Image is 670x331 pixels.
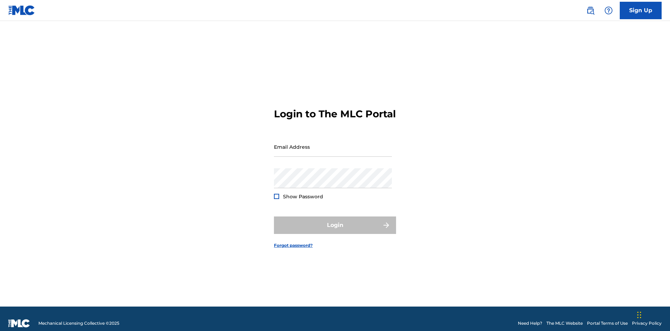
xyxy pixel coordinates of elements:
[602,3,616,17] div: Help
[274,242,313,249] a: Forgot password?
[604,6,613,15] img: help
[587,320,628,326] a: Portal Terms of Use
[8,319,30,328] img: logo
[635,297,670,331] iframe: Chat Widget
[8,5,35,15] img: MLC Logo
[518,320,542,326] a: Need Help?
[620,2,662,19] a: Sign Up
[586,6,595,15] img: search
[283,193,323,200] span: Show Password
[546,320,583,326] a: The MLC Website
[274,108,396,120] h3: Login to The MLC Portal
[38,320,119,326] span: Mechanical Licensing Collective © 2025
[637,304,641,325] div: Drag
[632,320,662,326] a: Privacy Policy
[583,3,597,17] a: Public Search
